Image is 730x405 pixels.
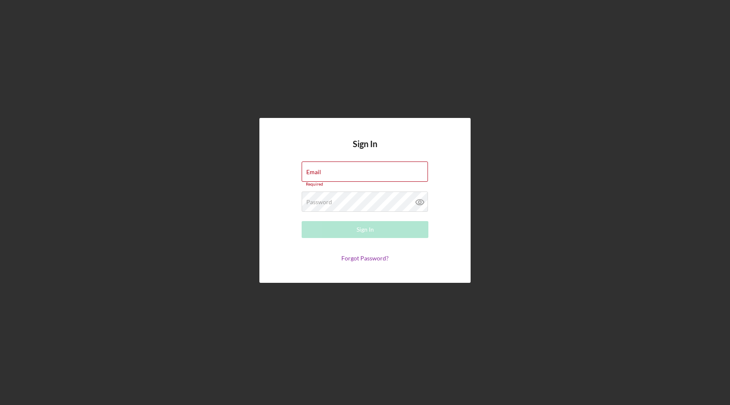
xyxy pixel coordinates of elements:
a: Forgot Password? [341,254,389,262]
button: Sign In [302,221,428,238]
div: Required [302,182,428,187]
div: Sign In [357,221,374,238]
label: Password [306,199,332,205]
h4: Sign In [353,139,377,161]
label: Email [306,169,321,175]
